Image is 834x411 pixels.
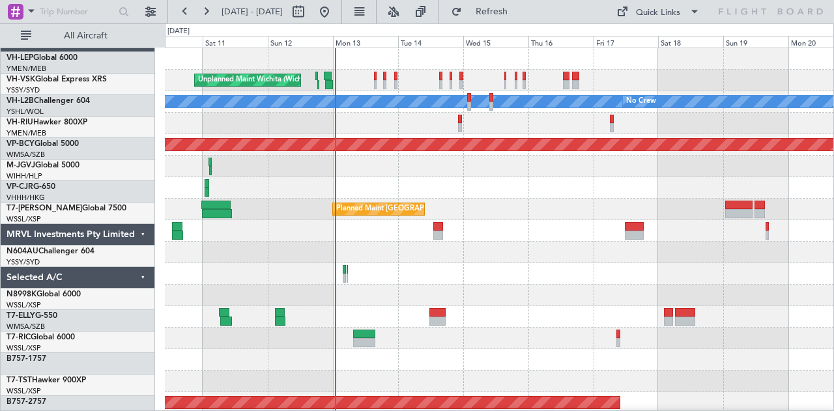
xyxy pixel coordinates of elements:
a: VHHH/HKG [7,193,45,203]
button: Refresh [445,1,523,22]
span: T7-[PERSON_NAME] [7,205,82,212]
a: N604AUChallenger 604 [7,248,94,255]
div: Unplanned Maint Wichita (Wichita Mid-continent) [198,70,360,90]
a: M-JGVJGlobal 5000 [7,162,79,169]
div: Thu 16 [528,36,594,48]
a: VP-BCYGlobal 5000 [7,140,79,148]
span: N604AU [7,248,38,255]
div: No Crew [626,92,656,111]
a: YSSY/SYD [7,85,40,95]
a: VH-RIUHawker 800XP [7,119,87,126]
a: WMSA/SZB [7,322,45,332]
span: VH-VSK [7,76,35,83]
span: T7-ELLY [7,312,35,320]
span: T7-RIC [7,333,31,341]
a: YMEN/MEB [7,128,46,138]
a: YMEN/MEB [7,64,46,74]
a: WSSL/XSP [7,214,41,224]
div: Sat 18 [658,36,723,48]
div: Sun 12 [268,36,333,48]
span: [DATE] - [DATE] [222,6,283,18]
a: VH-L2BChallenger 604 [7,97,90,105]
div: Wed 15 [463,36,528,48]
a: VH-VSKGlobal Express XRS [7,76,107,83]
div: Sun 19 [723,36,788,48]
a: YSHL/WOL [7,107,44,117]
a: T7-[PERSON_NAME]Global 7500 [7,205,126,212]
div: Sat 11 [203,36,268,48]
a: VH-LEPGlobal 6000 [7,54,78,62]
a: T7-RICGlobal 6000 [7,333,75,341]
a: YSSY/SYD [7,257,40,267]
div: Tue 14 [398,36,463,48]
div: Planned Maint [GEOGRAPHIC_DATA] ([GEOGRAPHIC_DATA] Intl) [336,199,554,219]
input: Trip Number [40,2,115,21]
a: B757-1757 [7,355,46,363]
a: T7-ELLYG-550 [7,312,57,320]
div: Quick Links [636,7,680,20]
a: B757-2757 [7,398,46,406]
span: T7-TST [7,376,32,384]
span: VP-CJR [7,183,33,191]
span: B757-1 [7,355,33,363]
a: WMSA/SZB [7,150,45,160]
a: WSSL/XSP [7,300,41,310]
span: N8998K [7,291,36,298]
span: VP-BCY [7,140,35,148]
span: M-JGVJ [7,162,35,169]
div: Fri 17 [594,36,659,48]
span: All Aircraft [34,31,137,40]
a: WSSL/XSP [7,343,41,353]
span: VH-L2B [7,97,34,105]
a: VP-CJRG-650 [7,183,55,191]
button: Quick Links [610,1,706,22]
a: WSSL/XSP [7,386,41,396]
a: N8998KGlobal 6000 [7,291,81,298]
a: T7-TSTHawker 900XP [7,376,86,384]
a: WIHH/HLP [7,171,42,181]
div: Fri 10 [137,36,203,48]
div: [DATE] [167,26,190,37]
span: VH-LEP [7,54,33,62]
span: B757-2 [7,398,33,406]
span: VH-RIU [7,119,33,126]
button: All Aircraft [14,25,141,46]
div: Mon 13 [333,36,398,48]
span: Refresh [465,7,519,16]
